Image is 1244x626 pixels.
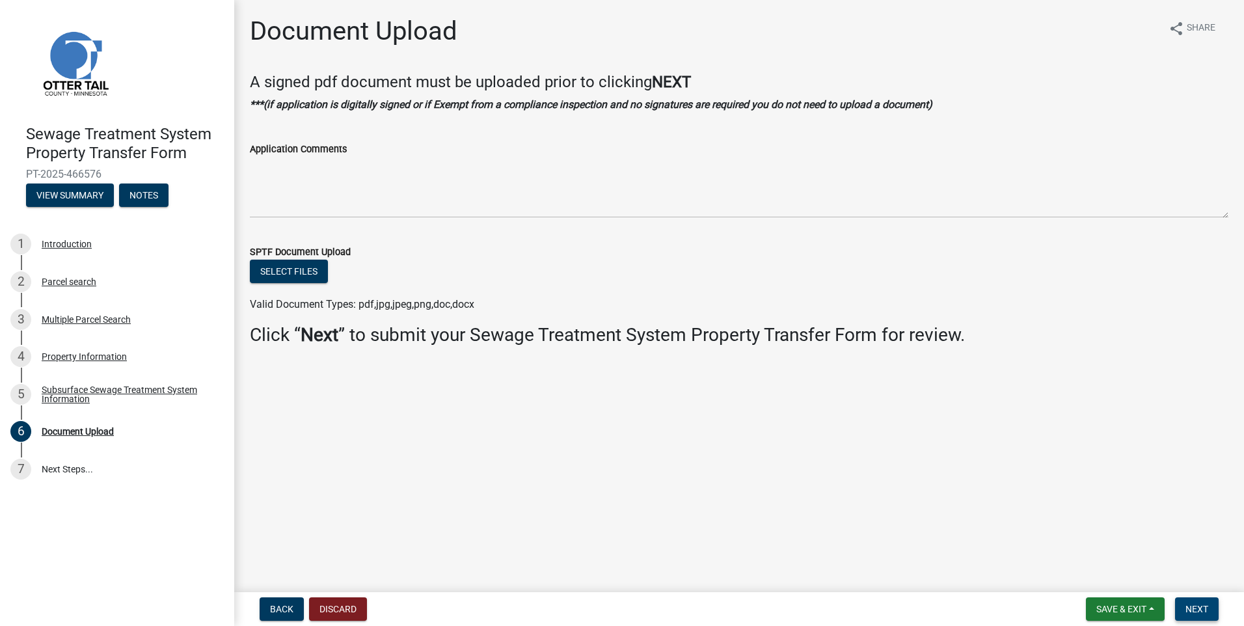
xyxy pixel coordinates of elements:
[26,191,114,201] wm-modal-confirm: Summary
[1158,16,1226,41] button: shareShare
[10,384,31,405] div: 5
[1096,604,1146,614] span: Save & Exit
[270,604,293,614] span: Back
[250,248,351,257] label: SPTF Document Upload
[26,168,208,180] span: PT-2025-466576
[119,191,169,201] wm-modal-confirm: Notes
[42,352,127,361] div: Property Information
[250,298,474,310] span: Valid Document Types: pdf,jpg,jpeg,png,doc,docx
[250,98,932,111] strong: ***(if application is digitally signed or if Exempt from a compliance inspection and no signature...
[10,271,31,292] div: 2
[1175,597,1219,621] button: Next
[26,14,124,111] img: Otter Tail County, Minnesota
[26,184,114,207] button: View Summary
[1187,21,1215,36] span: Share
[250,73,1228,92] h4: A signed pdf document must be uploaded prior to clicking
[10,309,31,330] div: 3
[1086,597,1165,621] button: Save & Exit
[1185,604,1208,614] span: Next
[119,184,169,207] button: Notes
[250,145,347,154] label: Application Comments
[42,385,213,403] div: Subsurface Sewage Treatment System Information
[10,421,31,442] div: 6
[301,324,338,346] strong: Next
[10,459,31,480] div: 7
[42,427,114,436] div: Document Upload
[652,73,691,91] strong: NEXT
[250,16,457,47] h1: Document Upload
[1169,21,1184,36] i: share
[10,346,31,367] div: 4
[10,234,31,254] div: 1
[250,260,328,283] button: Select files
[26,125,224,163] h4: Sewage Treatment System Property Transfer Form
[250,324,1228,346] h3: Click “ ” to submit your Sewage Treatment System Property Transfer Form for review.
[42,239,92,249] div: Introduction
[42,277,96,286] div: Parcel search
[260,597,304,621] button: Back
[42,315,131,324] div: Multiple Parcel Search
[309,597,367,621] button: Discard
